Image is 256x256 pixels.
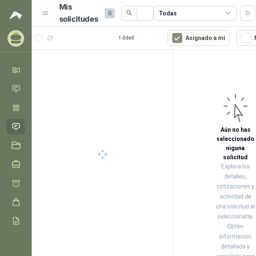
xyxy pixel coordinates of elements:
span: search [126,10,132,16]
button: Asignado a mi [168,30,230,46]
span: 0 [105,8,115,18]
div: 1 - 0 de 0 [118,31,161,45]
img: Logo peakr [10,10,22,20]
div: Todas [159,9,176,18]
h1: Mis solicitudes [59,1,98,25]
h3: Aún no has seleccionado niguna solicitud [215,125,256,162]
